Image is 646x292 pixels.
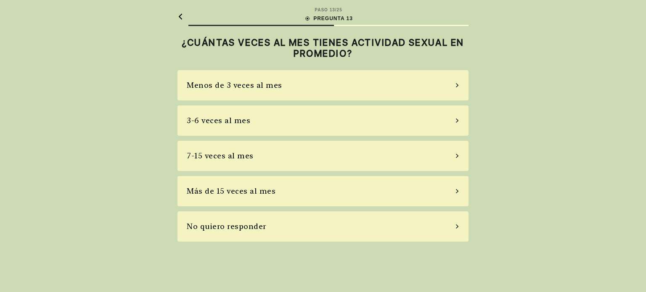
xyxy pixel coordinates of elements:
[177,37,469,59] h2: ¿CUÁNTAS VECES AL MES TIENES ACTIVIDAD SEXUAL EN PROMEDIO?
[187,150,254,161] div: 7-15 veces al mes
[187,221,267,232] div: No quiero responder
[304,15,353,22] div: PREGUNTA 13
[315,7,342,13] div: PASO 13 / 25
[187,115,250,126] div: 3-6 veces al mes
[187,79,282,91] div: Menos de 3 veces al mes
[187,185,275,197] div: Más de 15 veces al mes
